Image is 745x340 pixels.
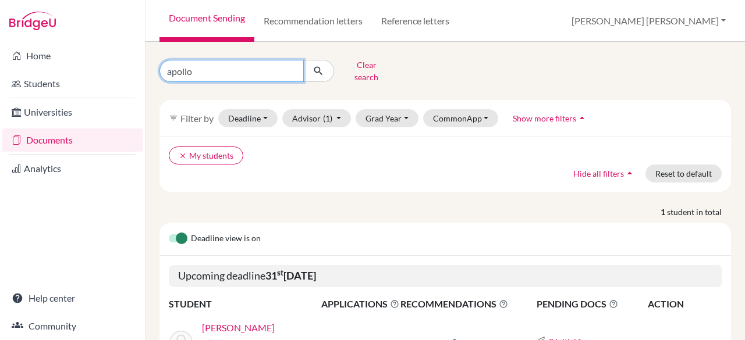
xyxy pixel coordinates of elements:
[423,109,499,127] button: CommonApp
[202,321,275,335] a: [PERSON_NAME]
[624,167,636,179] i: arrow_drop_up
[2,128,143,152] a: Documents
[169,146,243,164] button: clearMy students
[191,232,261,246] span: Deadline view is on
[334,56,399,86] button: Clear search
[265,269,316,282] b: 31 [DATE]
[2,72,143,95] a: Students
[647,296,722,312] th: ACTION
[2,157,143,180] a: Analytics
[661,206,667,218] strong: 1
[169,113,178,123] i: filter_list
[2,44,143,67] a: Home
[2,287,143,310] a: Help center
[563,164,645,182] button: Hide all filtersarrow_drop_up
[356,109,418,127] button: Grad Year
[159,60,304,82] input: Find student by name...
[218,109,278,127] button: Deadline
[2,314,143,338] a: Community
[513,113,576,123] span: Show more filters
[323,113,332,123] span: (1)
[503,109,598,127] button: Show more filtersarrow_drop_up
[321,297,399,311] span: APPLICATIONS
[2,101,143,124] a: Universities
[277,268,283,277] sup: st
[667,206,731,218] span: student in total
[576,112,588,124] i: arrow_drop_up
[566,10,731,32] button: [PERSON_NAME] [PERSON_NAME]
[180,113,214,124] span: Filter by
[179,152,187,160] i: clear
[169,265,722,287] h5: Upcoming deadline
[400,297,508,311] span: RECOMMENDATIONS
[9,12,56,30] img: Bridge-U
[573,169,624,178] span: Hide all filters
[537,297,647,311] span: PENDING DOCS
[645,164,722,182] button: Reset to default
[169,296,321,312] th: STUDENT
[282,109,352,127] button: Advisor(1)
